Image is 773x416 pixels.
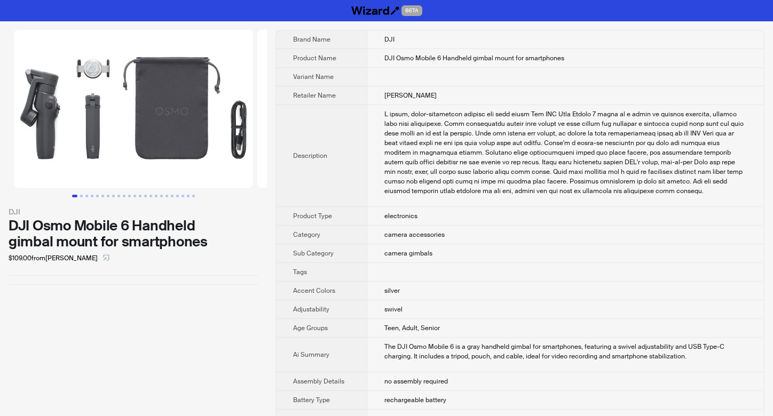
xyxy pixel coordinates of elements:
button: Go to slide 12 [133,195,136,197]
img: DJI Osmo Mobile 6 Handheld gimbal mount for smartphones image 1 [14,30,253,188]
span: Product Type [293,212,332,220]
span: select [103,254,109,261]
span: BETA [401,5,422,16]
img: DJI Osmo Mobile 6 Handheld gimbal mount for smartphones image 2 [257,30,496,188]
button: Go to slide 5 [96,195,99,197]
span: Battery Type [293,396,330,404]
span: Variant Name [293,73,334,81]
button: Go to slide 8 [112,195,115,197]
div: The DJI Osmo Mobile 6 is a gray handheld gimbal for smartphones, featuring a swivel adjustability... [384,342,747,361]
span: Accent Colors [293,286,335,295]
div: $109.00 from [PERSON_NAME] [9,250,258,267]
span: Assembly Details [293,377,344,386]
span: Ai Summary [293,350,329,359]
button: Go to slide 18 [165,195,168,197]
button: Go to slide 21 [182,195,184,197]
span: Sub Category [293,249,334,258]
button: Go to slide 4 [91,195,93,197]
span: camera accessories [384,230,445,239]
span: no assembly required [384,377,448,386]
span: Category [293,230,320,239]
div: DJI [9,206,258,218]
span: Brand Name [293,35,330,44]
div: A smart, super-convenient upgrade for your phone The DJI Osmo Mobile 6 makes it a cinch to captur... [384,109,747,196]
button: Go to slide 19 [171,195,173,197]
span: Tags [293,268,307,276]
button: Go to slide 2 [80,195,83,197]
button: Go to slide 11 [128,195,131,197]
span: Product Name [293,54,336,62]
span: silver [384,286,400,295]
span: Teen, Adult, Senior [384,324,440,332]
span: swivel [384,305,403,314]
button: Go to slide 17 [160,195,163,197]
button: Go to slide 14 [144,195,147,197]
span: Adjustability [293,305,329,314]
span: electronics [384,212,417,220]
button: Go to slide 20 [176,195,179,197]
span: DJI Osmo Mobile 6 Handheld gimbal mount for smartphones [384,54,564,62]
span: Retailer Name [293,91,336,100]
button: Go to slide 16 [155,195,157,197]
span: [PERSON_NAME] [384,91,437,100]
button: Go to slide 6 [101,195,104,197]
span: Description [293,151,327,160]
span: rechargeable battery [384,396,446,404]
button: Go to slide 3 [85,195,88,197]
button: Go to slide 10 [123,195,125,197]
button: Go to slide 22 [187,195,190,197]
button: Go to slide 23 [192,195,195,197]
span: camera gimbals [384,249,432,258]
span: DJI [384,35,395,44]
span: Age Groups [293,324,328,332]
button: Go to slide 13 [139,195,141,197]
button: Go to slide 9 [117,195,120,197]
div: DJI Osmo Mobile 6 Handheld gimbal mount for smartphones [9,218,258,250]
button: Go to slide 15 [149,195,152,197]
button: Go to slide 1 [72,195,77,197]
button: Go to slide 7 [107,195,109,197]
